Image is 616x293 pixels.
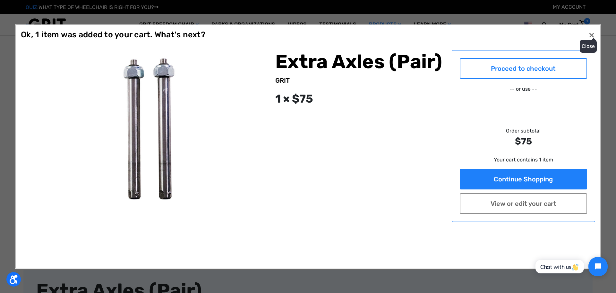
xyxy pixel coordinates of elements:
a: View or edit your cart [460,193,587,214]
div: GRIT [275,75,444,85]
a: Continue Shopping [460,169,587,189]
h2: Extra Axles (Pair) [275,50,444,73]
div: Order subtotal [460,127,587,148]
iframe: Tidio Chat [528,252,613,282]
span: × [589,29,595,41]
div: 1 × $75 [275,90,444,107]
p: Your cart contains 1 item [460,156,587,163]
img: GRIT Extra Axles: pair of stainless steel axles to use with extra set of wheels and all GRIT Free... [29,50,268,210]
iframe: PayPal-paypal [460,95,587,108]
strong: $75 [460,134,587,148]
h1: Ok, 1 item was added to your cart. What's next? [21,30,205,39]
a: Proceed to checkout [460,58,587,78]
p: -- or use -- [460,85,587,93]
